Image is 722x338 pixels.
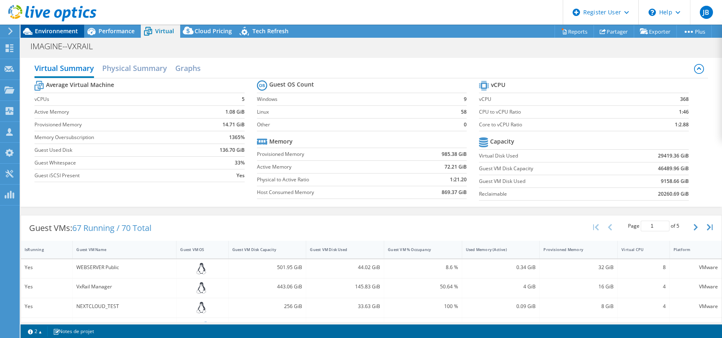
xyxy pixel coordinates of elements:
[466,247,526,252] div: Used Memory (Active)
[252,27,289,35] span: Tech Refresh
[310,322,380,331] div: 287.73 GiB
[236,171,245,180] b: Yes
[220,146,245,154] b: 136.70 GiB
[46,81,114,89] b: Average Virtual Machine
[461,108,467,116] b: 58
[155,27,174,35] span: Virtual
[34,171,194,180] label: Guest iSCSI Present
[388,247,448,252] div: Guest VM % Occupancy
[445,163,467,171] b: 72.21 GiB
[479,190,617,198] label: Reclaimable
[621,302,665,311] div: 4
[257,95,448,103] label: Windows
[47,326,100,336] a: Notes de projet
[34,133,194,142] label: Memory Oversubscription
[676,222,679,229] span: 5
[242,95,245,103] b: 5
[76,263,172,272] div: WEBSERVER Public
[466,302,536,311] div: 0.09 GiB
[466,322,536,331] div: 1.41 GiB
[674,282,718,291] div: VMware
[35,27,78,35] span: Environnement
[229,133,245,142] b: 1365%
[621,247,656,252] div: Virtual CPU
[235,159,245,167] b: 33%
[76,247,163,252] div: Guest VM Name
[621,263,665,272] div: 8
[479,121,641,129] label: Core to vCPU Ratio
[675,121,689,129] b: 1:2.88
[180,247,214,252] div: Guest VM OS
[72,222,151,233] span: 67 Running / 70 Total
[628,221,679,231] span: Page of
[674,302,718,311] div: VMware
[658,190,689,198] b: 20260.69 GiB
[76,322,172,331] div: WEC
[621,322,665,331] div: 10
[679,108,689,116] b: 1:46
[479,95,641,103] label: vCPU
[388,282,458,291] div: 50.64 %
[21,215,160,241] div: Guest VMs:
[232,263,303,272] div: 501.95 GiB
[76,282,172,291] div: VxRail Manager
[543,247,604,252] div: Provisioned Memory
[310,282,380,291] div: 145.83 GiB
[310,302,380,311] div: 33.63 GiB
[479,177,617,185] label: Guest VM Disk Used
[27,42,105,51] h1: IMAGINE--VXRAIL
[543,263,614,272] div: 32 GiB
[269,137,293,146] b: Memory
[479,108,641,116] label: CPU to vCPU Ratio
[310,263,380,272] div: 44.02 GiB
[257,163,406,171] label: Active Memory
[232,282,303,291] div: 443.06 GiB
[543,282,614,291] div: 16 GiB
[450,176,467,184] b: 1:21.20
[641,221,669,231] input: jump to page
[555,25,594,38] a: Reports
[175,60,201,76] h2: Graphs
[257,150,406,158] label: Provisioned Memory
[310,247,370,252] div: Guest VM Disk Used
[388,263,458,272] div: 8.6 %
[257,176,406,184] label: Physical to Active Ratio
[102,60,167,76] h2: Physical Summary
[388,322,458,331] div: 56.2 %
[195,27,232,35] span: Cloud Pricing
[700,6,713,19] span: JB
[674,247,708,252] div: Platform
[658,152,689,160] b: 29419.36 GiB
[225,108,245,116] b: 1.08 GiB
[674,322,718,331] div: VMware
[257,188,406,196] label: Host Consumed Memory
[25,322,69,331] div: Yes
[34,60,94,78] h2: Virtual Summary
[232,322,303,331] div: 511.33 GiB
[76,302,172,311] div: NEXTCLOUD_TEST
[222,121,245,129] b: 14.71 GiB
[442,150,467,158] b: 985.38 GiB
[466,263,536,272] div: 0.34 GiB
[594,25,634,38] a: Partager
[634,25,677,38] a: Exporter
[543,302,614,311] div: 8 GiB
[232,302,303,311] div: 256 GiB
[257,121,448,129] label: Other
[34,108,194,116] label: Active Memory
[34,95,194,103] label: vCPUs
[34,121,194,129] label: Provisioned Memory
[442,188,467,196] b: 869.37 GiB
[232,247,293,252] div: Guest VM Disk Capacity
[269,80,314,89] b: Guest OS Count
[649,9,656,16] svg: \n
[479,152,617,160] label: Virtual Disk Used
[658,164,689,173] b: 46489.96 GiB
[34,159,194,167] label: Guest Whitespace
[464,121,467,129] b: 0
[661,177,689,185] b: 9158.66 GiB
[466,282,536,291] div: 4 GiB
[25,282,69,291] div: Yes
[464,95,467,103] b: 9
[34,146,194,154] label: Guest Used Disk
